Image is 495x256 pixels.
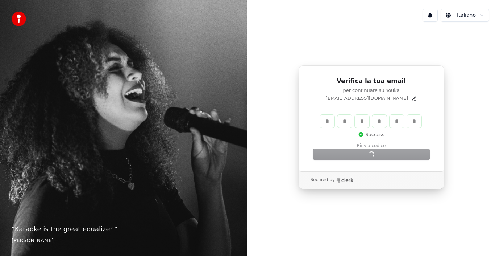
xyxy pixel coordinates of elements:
[12,224,236,234] p: “ Karaoke is the great equalizer. ”
[336,178,354,183] a: Clerk logo
[319,113,423,129] div: Verification code input
[12,237,236,244] footer: [PERSON_NAME]
[313,87,430,94] p: per continuare su Youka
[311,177,335,183] p: Secured by
[313,77,430,86] h1: Verifica la tua email
[326,95,408,102] p: [EMAIL_ADDRESS][DOMAIN_NAME]
[411,96,417,101] button: Edit
[12,12,26,26] img: youka
[358,131,384,138] p: Success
